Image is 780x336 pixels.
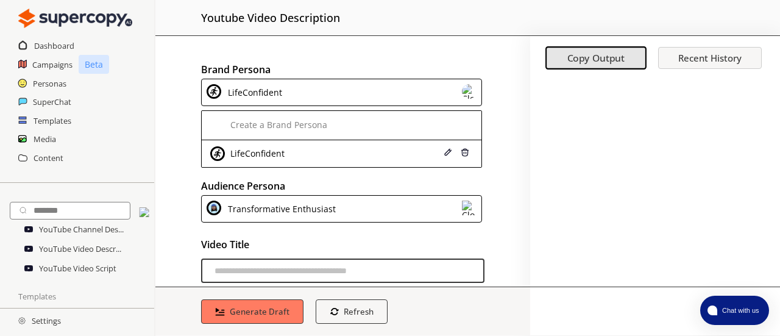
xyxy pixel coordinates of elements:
div: Create a Brand Persona [227,120,327,130]
h2: Audience Persona [201,177,484,195]
img: Close [462,201,477,215]
a: Personas [33,74,66,93]
b: Refresh [344,306,374,317]
button: Copy Output [545,47,647,70]
h2: Video Title [201,235,484,254]
b: Copy Output [567,52,625,65]
div: LifeConfident [224,84,282,101]
button: Close [140,207,150,220]
a: Media [34,130,56,148]
img: Close [461,148,469,157]
img: Close [140,207,150,218]
a: Campaigns [32,55,73,74]
p: Beta [79,55,109,74]
button: Recent History [658,47,762,69]
a: Content [34,149,63,167]
img: Close [18,6,132,30]
img: Close [18,317,26,324]
button: atlas-launcher [700,296,769,325]
img: Close [24,264,33,273]
img: Close [24,225,33,234]
button: Refresh [316,299,388,324]
img: Close [210,146,225,161]
img: Close [462,84,477,99]
img: Close [24,245,33,253]
h2: Brand Persona [201,60,484,79]
img: Close [207,84,221,99]
b: Recent History [678,52,742,64]
input: Video Title-input [201,259,484,283]
a: YouTube Channel Des... [33,220,124,239]
a: Templates [34,112,71,130]
a: SuperChat [33,93,71,111]
h2: youtube video description [201,6,340,29]
div: Transformative Enthusiast [224,201,336,217]
span: Chat with us [717,306,762,315]
button: Generate Draft [201,299,303,324]
a: YouTube Video Descr... [33,239,121,259]
div: LifeConfident [227,149,285,159]
a: YouTube Video Script [33,259,116,278]
img: Close [444,148,452,157]
b: Generate Draft [230,306,289,317]
a: Dashboard [34,37,74,55]
img: Close [207,201,221,215]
